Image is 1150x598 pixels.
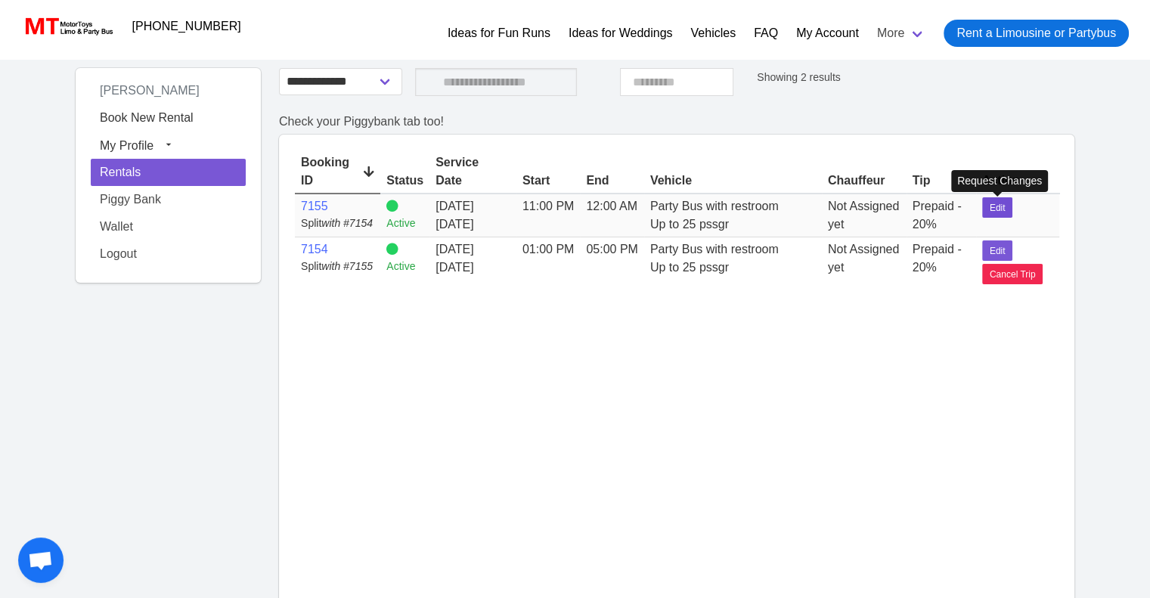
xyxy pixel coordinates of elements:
span: [DATE] [436,200,473,212]
a: Logout [91,240,246,268]
div: Tip [913,172,970,190]
h2: Check your Piggybank tab too! [279,114,1074,129]
small: Split [301,215,374,231]
span: Party Bus with restroom [650,243,779,256]
span: Cancel Trip [990,268,1036,281]
span: 05:00 PM [586,243,637,256]
a: Rentals [91,159,246,186]
small: Active [386,215,423,231]
span: [DATE] [436,243,473,256]
a: [PHONE_NUMBER] [123,11,250,42]
a: My Account [796,24,859,42]
span: Edit [990,244,1006,258]
small: Active [386,259,423,274]
span: Prepaid - 20% [913,243,962,274]
a: More [868,14,935,53]
div: Booking ID [301,153,374,190]
span: 12:00 AM [586,200,637,212]
a: 7155 [301,200,328,212]
span: Prepaid - 20% [913,200,962,231]
button: My Profile [91,132,246,159]
a: Ideas for Fun Runs [448,24,550,42]
a: Open chat [18,538,64,583]
a: Edit [982,200,1013,212]
div: Request Changes [951,170,1048,192]
span: 11:00 PM [522,200,574,212]
a: Edit [982,243,1013,256]
small: Showing 2 results [757,71,841,83]
div: End [586,172,637,190]
a: FAQ [754,24,778,42]
a: Vehicles [690,24,736,42]
em: with #7155 [321,260,373,272]
div: Service Date [436,153,510,190]
span: Up to 25 pssgr [650,261,729,274]
span: Edit [990,201,1006,215]
div: Status [386,172,423,190]
div: Vehicle [650,172,816,190]
span: [DATE] [436,259,510,277]
div: Chauffeur [828,172,900,190]
span: Up to 25 pssgr [650,218,729,231]
span: [DATE] [436,215,510,234]
a: Piggy Bank [91,186,246,213]
span: 01:00 PM [522,243,574,256]
a: Book New Rental [91,104,246,132]
div: Start [522,172,574,190]
button: Edit [982,240,1013,261]
span: Not Assigned yet [828,243,899,274]
small: Split [301,259,374,274]
span: [PERSON_NAME] [91,78,209,103]
button: Cancel Trip [982,264,1043,284]
em: with #7154 [321,217,373,229]
a: Wallet [91,213,246,240]
a: 7154 [301,243,328,256]
a: Ideas for Weddings [569,24,673,42]
span: Party Bus with restroom [650,200,779,212]
button: Edit [982,197,1013,218]
a: Rent a Limousine or Partybus [944,20,1129,47]
img: MotorToys Logo [21,16,114,37]
span: My Profile [100,138,153,151]
span: Not Assigned yet [828,200,899,231]
span: Rent a Limousine or Partybus [956,24,1116,42]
